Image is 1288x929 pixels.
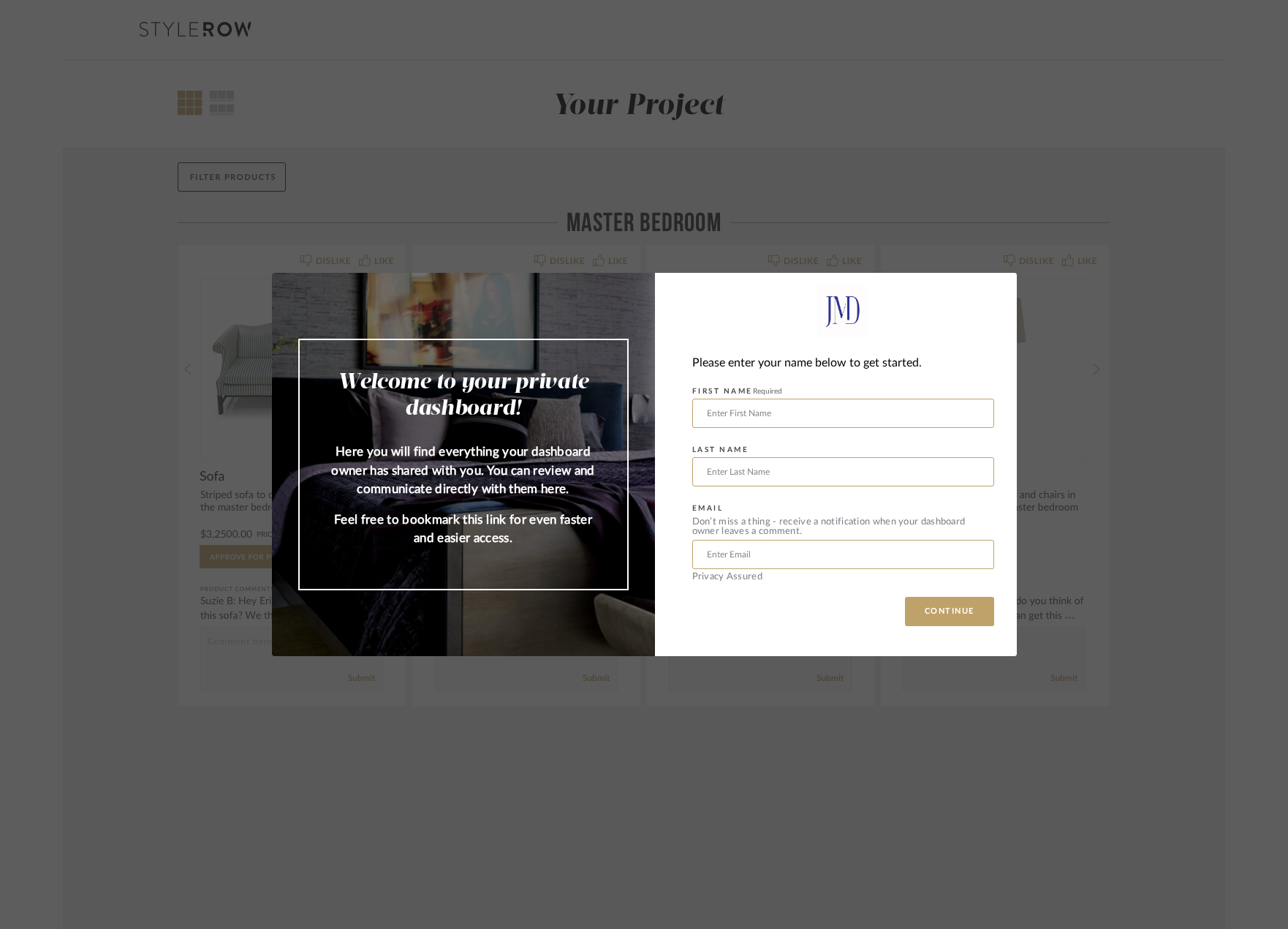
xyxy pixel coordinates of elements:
[692,353,994,373] div: Please enter your name below to get started.
[692,572,994,582] div: Privacy Assured
[692,399,994,428] input: Enter First Name
[329,369,598,422] h2: Welcome to your private dashboard!
[692,517,994,536] div: Don’t miss a thing - receive a notification when your dashboard owner leaves a comment.
[692,387,782,396] label: FIRST NAME
[329,511,598,548] p: Feel free to bookmark this link for even faster and easier access.
[329,443,598,499] p: Here you will find everything your dashboard owner has shared with you. You can review and commun...
[692,504,724,513] label: EMAIL
[692,457,994,486] input: Enter Last Name
[905,597,994,626] button: CONTINUE
[692,540,994,569] input: Enter Email
[692,445,749,454] label: LAST NAME
[753,388,782,395] span: Required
